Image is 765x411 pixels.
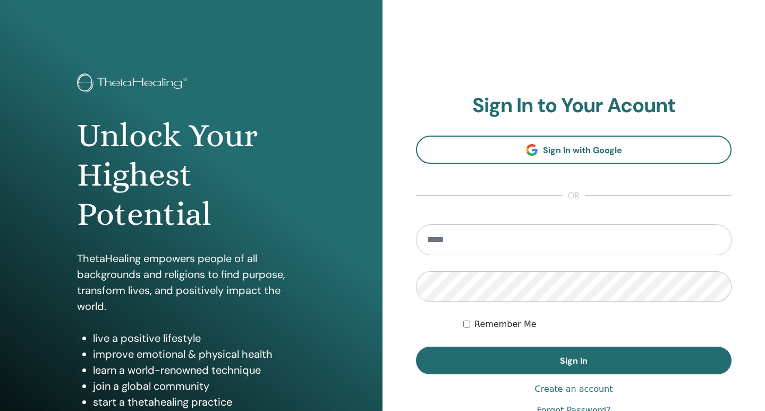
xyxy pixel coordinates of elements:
[416,347,732,374] button: Sign In
[560,355,588,366] span: Sign In
[543,145,622,156] span: Sign In with Google
[77,250,305,314] p: ThetaHealing empowers people of all backgrounds and religions to find purpose, transform lives, a...
[534,383,613,396] a: Create an account
[93,394,305,410] li: start a thetahealing practice
[93,330,305,346] li: live a positive lifestyle
[563,189,585,202] span: or
[416,136,732,164] a: Sign In with Google
[474,318,537,331] label: Remember Me
[93,346,305,362] li: improve emotional & physical health
[416,94,732,118] h2: Sign In to Your Acount
[93,362,305,378] li: learn a world-renowned technique
[93,378,305,394] li: join a global community
[77,116,305,234] h1: Unlock Your Highest Potential
[463,318,732,331] div: Keep me authenticated indefinitely or until I manually logout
